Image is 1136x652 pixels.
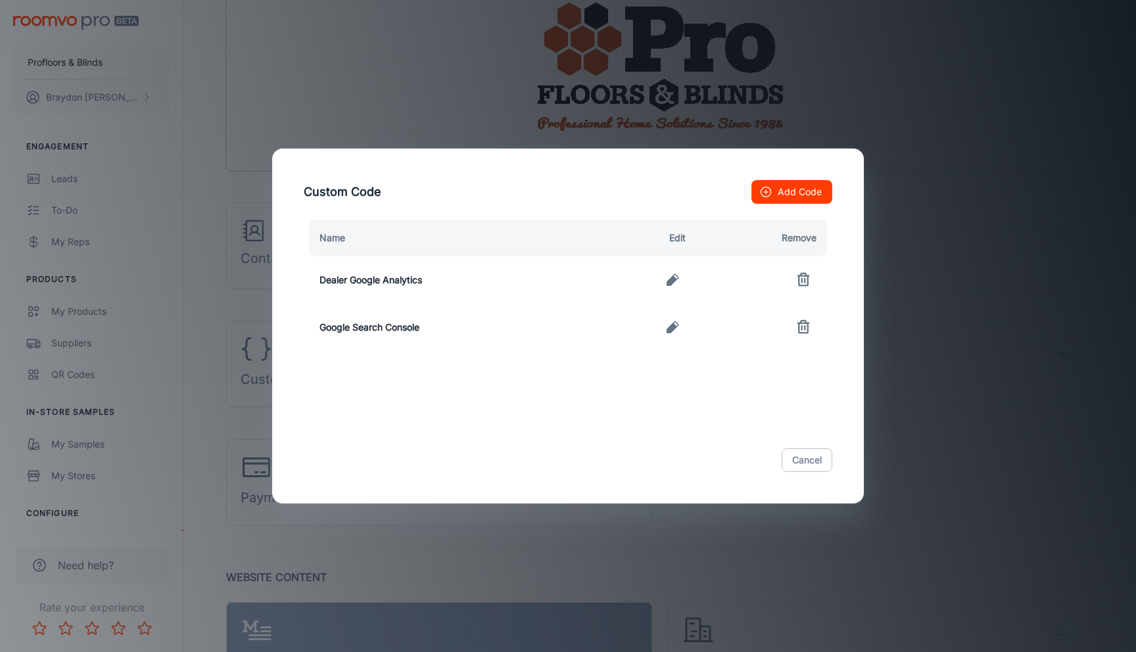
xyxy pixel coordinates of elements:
th: Remove [696,220,832,256]
td: Google Search Console [304,304,591,351]
th: Name [304,220,591,256]
h2: Custom Code [288,164,848,220]
button: Cancel [782,448,832,472]
th: Edit [591,220,696,256]
button: Add Code [751,180,832,204]
td: Dealer Google Analytics [304,256,591,304]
